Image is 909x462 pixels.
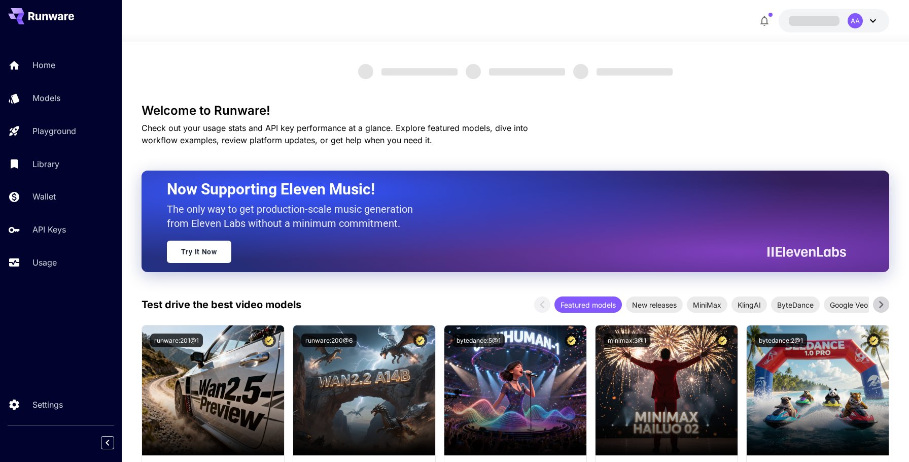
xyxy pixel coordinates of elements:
div: AA [848,13,863,28]
span: Check out your usage stats and API key performance at a glance. Explore featured models, dive int... [142,123,528,145]
span: ByteDance [771,300,820,310]
button: Certified Model – Vetted for best performance and includes a commercial license. [716,334,729,347]
button: runware:201@1 [150,334,203,347]
p: Usage [32,256,57,269]
p: Wallet [32,190,56,203]
p: Playground [32,125,76,137]
button: Collapse sidebar [101,436,114,449]
img: alt [142,325,284,455]
button: runware:200@6 [301,334,357,347]
h3: Welcome to Runware! [142,104,889,118]
span: New releases [626,300,683,310]
button: bytedance:2@1 [755,334,807,347]
div: ByteDance [771,296,820,313]
p: Test drive the best video models [142,297,301,312]
button: Certified Model – Vetted for best performance and includes a commercial license. [413,334,427,347]
button: bytedance:5@1 [452,334,505,347]
p: Home [32,59,55,71]
span: Google Veo [824,300,874,310]
div: Google Veo [824,296,874,313]
p: Settings [32,399,63,411]
span: MiniMax [687,300,727,310]
img: alt [596,325,738,455]
p: Library [32,158,59,170]
button: minimax:3@1 [604,334,650,347]
span: KlingAI [731,300,767,310]
button: Certified Model – Vetted for best performance and includes a commercial license. [565,334,578,347]
div: Featured models [554,296,622,313]
img: alt [444,325,586,455]
a: Try It Now [167,241,231,263]
span: Featured models [554,300,622,310]
p: Models [32,92,60,104]
img: alt [747,325,889,455]
img: alt [293,325,435,455]
div: Collapse sidebar [109,434,122,452]
h2: Now Supporting Eleven Music! [167,180,838,199]
button: AA [779,9,889,32]
button: Certified Model – Vetted for best performance and includes a commercial license. [867,334,881,347]
div: New releases [626,296,683,313]
p: The only way to get production-scale music generation from Eleven Labs without a minimum commitment. [167,202,421,230]
button: Certified Model – Vetted for best performance and includes a commercial license. [262,334,276,347]
div: KlingAI [731,296,767,313]
p: API Keys [32,223,66,236]
div: MiniMax [687,296,727,313]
